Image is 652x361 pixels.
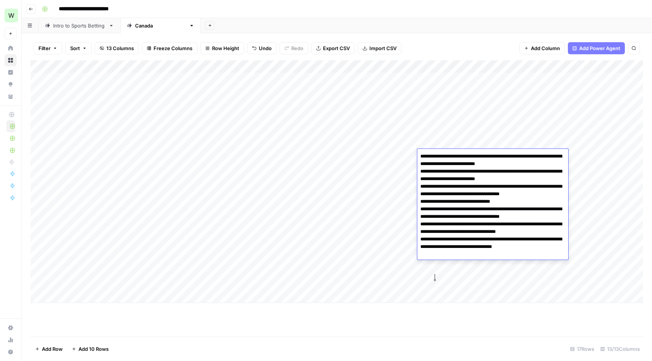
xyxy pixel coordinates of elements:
span: Redo [291,44,303,52]
div: 13/13 Columns [597,343,643,355]
a: [GEOGRAPHIC_DATA] [120,18,201,33]
a: Your Data [5,90,17,102]
button: Export CSV [311,42,355,54]
button: Add 10 Rows [67,343,113,355]
button: Sort [65,42,92,54]
a: Home [5,42,17,54]
span: Add Column [531,44,560,52]
button: Help + Support [5,346,17,358]
button: Redo [280,42,308,54]
a: Intro to Sports Betting [38,18,120,33]
button: Add Row [31,343,67,355]
span: Row Height [212,44,239,52]
span: Filter [38,44,51,52]
button: Filter [34,42,62,54]
button: Import CSV [358,42,401,54]
button: Freeze Columns [142,42,197,54]
a: Browse [5,54,17,66]
span: Export CSV [323,44,350,52]
button: Row Height [200,42,244,54]
button: Undo [247,42,277,54]
a: Insights [5,66,17,78]
span: Sort [70,44,80,52]
span: Add Row [42,345,63,353]
div: [GEOGRAPHIC_DATA] [135,22,186,29]
button: 13 Columns [95,42,139,54]
span: Freeze Columns [154,44,192,52]
button: Workspace: Workspace1 [5,6,17,25]
span: W [8,11,14,20]
a: Opportunities [5,78,17,90]
span: Add Power Agent [579,44,620,52]
a: Usage [5,334,17,346]
button: Add Column [519,42,565,54]
button: Add Power Agent [568,42,625,54]
span: Import CSV [369,44,397,52]
div: Intro to Sports Betting [53,22,106,29]
span: Add 10 Rows [78,345,109,353]
div: 17 Rows [567,343,597,355]
span: Undo [259,44,272,52]
a: Settings [5,322,17,334]
span: 13 Columns [106,44,134,52]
